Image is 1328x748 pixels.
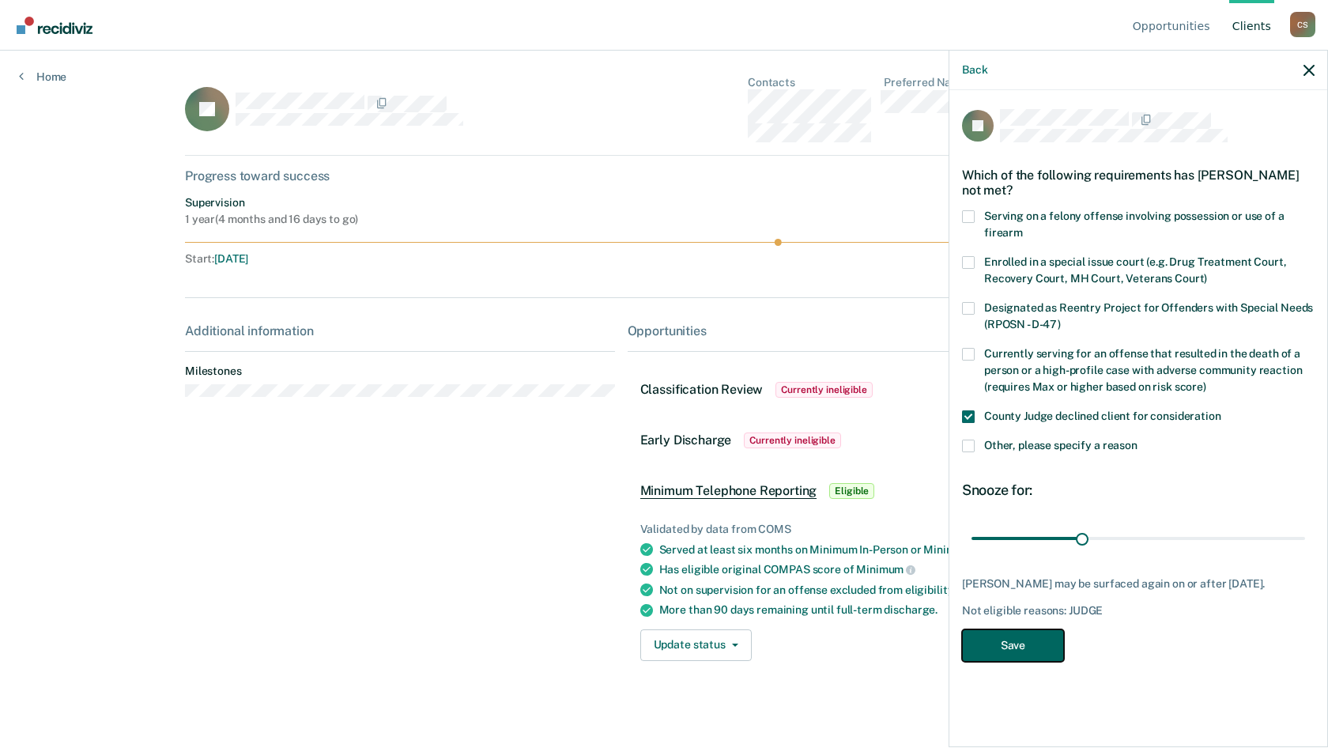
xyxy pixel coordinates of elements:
[659,583,1130,597] div: Not on supervision for an offense excluded from eligibility for telephone
[185,168,1143,183] div: Progress toward success
[214,252,248,265] span: [DATE]
[984,210,1285,239] span: Serving on a felony offense involving possession or use of a firearm
[640,382,764,397] span: Classification Review
[984,347,1302,393] span: Currently serving for an offense that resulted in the death of a person or a high-profile case wi...
[659,603,1130,617] div: More than 90 days remaining until full-term
[829,483,874,499] span: Eligible
[659,542,1130,557] div: Served at least six months on Minimum In-Person or Minimum Low Risk
[640,629,752,661] button: Update status
[1290,12,1315,37] button: Profile dropdown button
[659,562,1130,576] div: Has eligible original COMPAS score of
[185,196,358,210] div: Supervision
[640,483,817,499] span: Minimum Telephone Reporting
[884,76,1007,89] dt: Preferred Name
[640,433,732,448] span: Early Discharge
[962,604,1315,618] div: Not eligible reasons: JUDGE
[640,523,1130,536] div: Validated by data from COMS
[962,629,1064,662] button: Save
[775,382,873,398] span: Currently ineligible
[962,155,1315,210] div: Which of the following requirements has [PERSON_NAME] not met?
[19,70,66,84] a: Home
[744,433,841,448] span: Currently ineligible
[17,17,92,34] img: Recidiviz
[884,603,938,616] span: discharge.
[984,410,1221,422] span: County Judge declined client for consideration
[185,252,665,266] div: Start :
[185,323,615,338] div: Additional information
[962,63,987,77] button: Back
[748,76,871,89] dt: Contacts
[1290,12,1315,37] div: C S
[984,255,1286,285] span: Enrolled in a special issue court (e.g. Drug Treatment Court, Recovery Court, MH Court, Veterans ...
[856,563,915,576] span: Minimum
[671,252,1143,266] div: End :
[984,439,1137,451] span: Other, please specify a reason
[185,213,358,226] div: 1 year ( 4 months and 16 days to go )
[962,577,1315,591] div: [PERSON_NAME] may be surfaced again on or after [DATE].
[962,482,1315,499] div: Snooze for:
[185,365,615,378] dt: Milestones
[628,323,1143,338] div: Opportunities
[984,301,1313,331] span: Designated as Reentry Project for Offenders with Special Needs (RPOSN - D-47)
